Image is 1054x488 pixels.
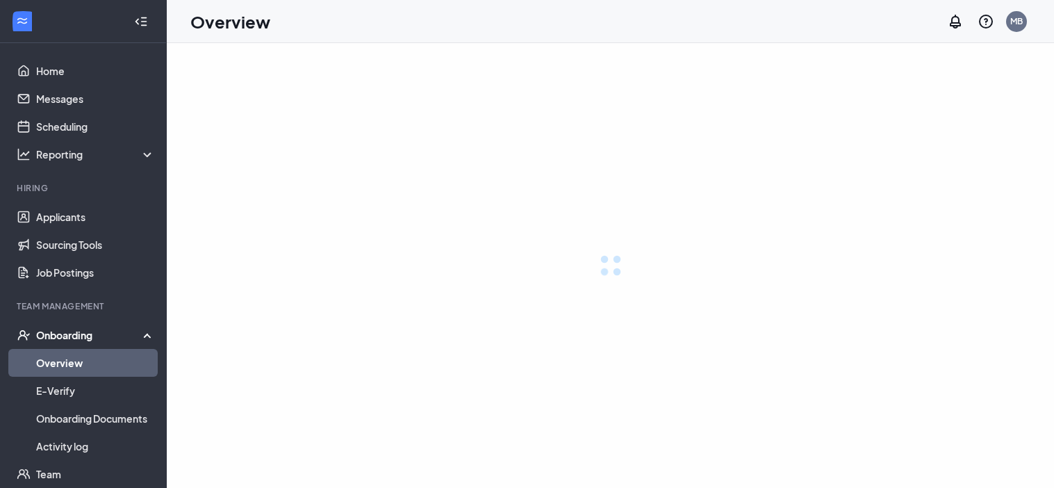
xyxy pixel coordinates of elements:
svg: UserCheck [17,328,31,342]
div: MB [1010,15,1023,27]
a: Home [36,57,155,85]
svg: QuestionInfo [978,13,994,30]
svg: Notifications [947,13,964,30]
svg: Collapse [134,15,148,29]
a: Messages [36,85,155,113]
a: Sourcing Tools [36,231,155,259]
svg: WorkstreamLogo [15,14,29,28]
a: E-Verify [36,377,155,405]
a: Activity log [36,432,155,460]
a: Overview [36,349,155,377]
div: Reporting [36,147,156,161]
div: Onboarding [36,328,156,342]
a: Applicants [36,203,155,231]
div: Hiring [17,182,152,194]
div: Team Management [17,300,152,312]
a: Job Postings [36,259,155,286]
h1: Overview [190,10,270,33]
a: Onboarding Documents [36,405,155,432]
a: Scheduling [36,113,155,140]
svg: Analysis [17,147,31,161]
a: Team [36,460,155,488]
